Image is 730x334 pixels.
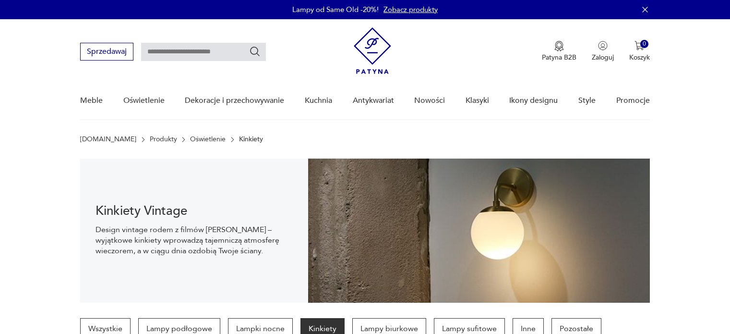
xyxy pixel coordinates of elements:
p: Lampy od Same Old -20%! [292,5,379,14]
a: Sprzedawaj [80,49,133,56]
a: Oświetlenie [123,82,165,119]
a: Nowości [414,82,445,119]
p: Kinkiety [239,136,263,143]
img: Patyna - sklep z meblami i dekoracjami vintage [354,27,391,74]
button: Zaloguj [592,41,614,62]
img: Kinkiety vintage [308,159,650,303]
img: Ikonka użytkownika [598,41,608,50]
a: Klasyki [466,82,489,119]
p: Zaloguj [592,53,614,62]
a: Antykwariat [353,82,394,119]
button: 0Koszyk [629,41,650,62]
button: Szukaj [249,46,261,57]
img: Ikona medalu [554,41,564,51]
a: Ikona medaluPatyna B2B [542,41,576,62]
img: Ikona koszyka [634,41,644,50]
button: Sprzedawaj [80,43,133,61]
a: Dekoracje i przechowywanie [185,82,284,119]
p: Koszyk [629,53,650,62]
button: Patyna B2B [542,41,576,62]
a: Kuchnia [305,82,332,119]
a: Meble [80,82,103,119]
a: Promocje [616,82,650,119]
a: [DOMAIN_NAME] [80,136,136,143]
a: Zobacz produkty [383,5,438,14]
p: Design vintage rodem z filmów [PERSON_NAME] – wyjątkowe kinkiety wprowadzą tajemniczą atmosferę w... [96,224,293,256]
p: Patyna B2B [542,53,576,62]
h1: Kinkiety Vintage [96,205,293,217]
a: Oświetlenie [190,136,226,143]
a: Produkty [150,136,177,143]
a: Ikony designu [509,82,558,119]
a: Style [578,82,596,119]
div: 0 [640,40,648,48]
